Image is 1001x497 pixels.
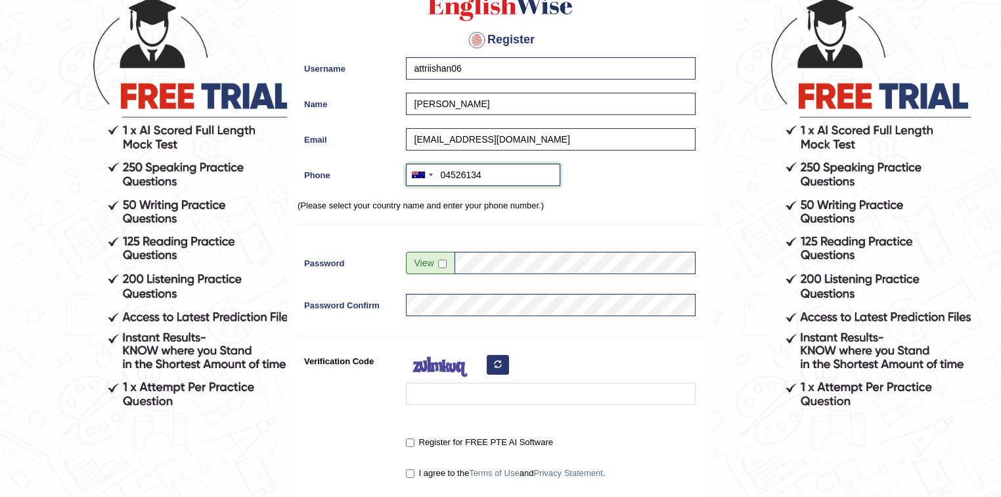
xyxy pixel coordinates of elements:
h4: Register [298,30,703,51]
label: Register for FREE PTE AI Software [406,436,553,449]
label: Password Confirm [298,294,399,312]
label: Phone [298,164,399,181]
input: Show/Hide Password [438,260,447,268]
label: Username [298,57,399,75]
input: I agree to theTerms of UseandPrivacy Statement. [406,469,414,478]
a: Privacy Statement [533,468,603,478]
label: Verification Code [298,350,399,367]
input: Register for FREE PTE AI Software [406,438,414,447]
input: +61 412 345 678 [406,164,560,186]
p: (Please select your country name and enter your phone number.) [298,199,703,212]
label: Password [298,252,399,270]
a: Terms of Use [469,468,520,478]
label: Email [298,128,399,146]
div: Australia: +61 [407,164,437,185]
label: Name [298,93,399,110]
label: I agree to the and . [406,467,606,480]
